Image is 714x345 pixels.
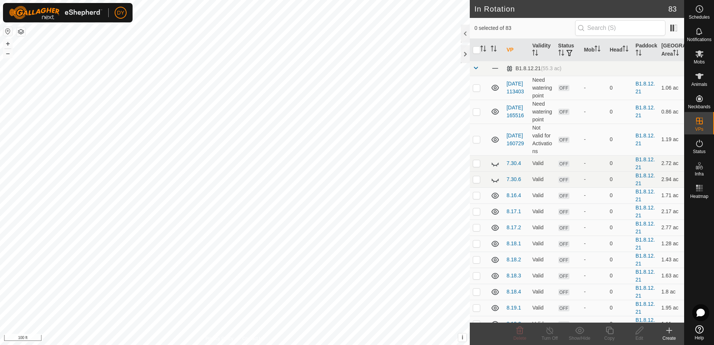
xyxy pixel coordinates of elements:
[636,156,655,170] a: B1.8.12.21
[636,51,642,57] p-sorticon: Activate to sort
[529,252,555,268] td: Valid
[506,321,521,327] a: 8.19.2
[695,127,703,131] span: VPs
[607,39,633,61] th: Head
[555,39,581,61] th: Status
[575,20,665,36] input: Search (S)
[506,176,521,182] a: 7.30.6
[658,220,684,236] td: 2.77 ac
[607,236,633,252] td: 0
[558,137,569,143] span: OFF
[691,82,707,87] span: Animals
[624,335,654,342] div: Edit
[503,39,529,61] th: VP
[607,268,633,284] td: 0
[558,209,569,215] span: OFF
[558,257,569,263] span: OFF
[529,76,555,100] td: Need watering point
[636,285,655,299] a: B1.8.12.21
[558,305,569,311] span: OFF
[584,240,604,248] div: -
[117,9,124,17] span: DY
[658,76,684,100] td: 1.06 ac
[529,155,555,171] td: Valid
[658,155,684,171] td: 2.72 ac
[687,37,711,42] span: Notifications
[658,252,684,268] td: 1.43 ac
[529,220,555,236] td: Valid
[584,108,604,116] div: -
[607,252,633,268] td: 0
[584,304,604,312] div: -
[584,256,604,264] div: -
[584,84,604,92] div: -
[623,47,628,53] p-sorticon: Activate to sort
[558,225,569,231] span: OFF
[529,100,555,124] td: Need watering point
[636,317,655,331] a: B1.8.12.21
[535,335,565,342] div: Turn Off
[673,51,679,57] p-sorticon: Activate to sort
[607,171,633,187] td: 0
[462,334,463,341] span: i
[636,105,655,118] a: B1.8.12.21
[694,60,705,64] span: Mobs
[658,171,684,187] td: 2.94 ac
[658,39,684,61] th: [GEOGRAPHIC_DATA] Area
[513,336,527,341] span: Delete
[506,81,524,94] a: [DATE] 113403
[558,321,569,327] span: OFF
[636,205,655,218] a: B1.8.12.21
[558,161,569,167] span: OFF
[693,149,705,154] span: Status
[636,81,655,94] a: B1.8.12.21
[668,3,677,15] span: 83
[654,335,684,342] div: Create
[506,257,521,262] a: 8.18.2
[695,336,704,340] span: Help
[636,133,655,146] a: B1.8.12.21
[242,335,264,342] a: Contact Us
[529,187,555,203] td: Valid
[607,220,633,236] td: 0
[636,172,655,186] a: B1.8.12.21
[584,136,604,143] div: -
[633,39,658,61] th: Paddock
[607,300,633,316] td: 0
[607,316,633,332] td: 0
[565,335,595,342] div: Show/Hide
[658,316,684,332] td: 1.11 ac
[16,27,25,36] button: Map Layers
[529,203,555,220] td: Valid
[529,39,555,61] th: Validity
[3,27,12,36] button: Reset Map
[636,253,655,267] a: B1.8.12.21
[607,100,633,124] td: 0
[558,193,569,199] span: OFF
[558,109,569,115] span: OFF
[695,172,704,176] span: Infra
[506,160,521,166] a: 7.30.4
[506,65,561,72] div: B1.8.12.21
[474,24,575,32] span: 0 selected of 83
[688,105,710,109] span: Neckbands
[3,39,12,48] button: +
[529,316,555,332] td: Valid
[529,300,555,316] td: Valid
[636,269,655,283] a: B1.8.12.21
[584,288,604,296] div: -
[684,322,714,343] a: Help
[690,194,708,199] span: Heatmap
[480,47,486,53] p-sorticon: Activate to sort
[205,335,233,342] a: Privacy Policy
[581,39,607,61] th: Mob
[658,236,684,252] td: 1.28 ac
[658,124,684,155] td: 1.19 ac
[584,272,604,280] div: -
[607,124,633,155] td: 0
[529,171,555,187] td: Valid
[3,49,12,58] button: –
[506,192,521,198] a: 8.16.4
[506,289,521,295] a: 8.18.4
[506,273,521,279] a: 8.18.3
